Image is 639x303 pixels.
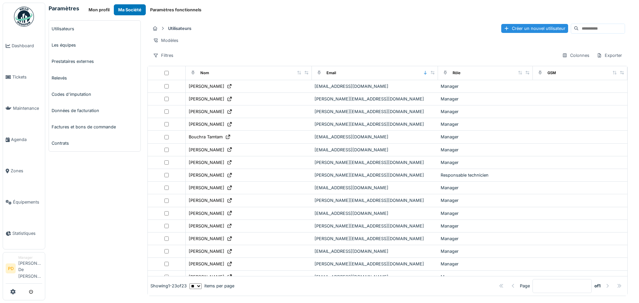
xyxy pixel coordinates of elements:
a: Agenda [3,124,45,155]
a: Zones [3,155,45,187]
span: Équipements [13,199,42,205]
div: Manager [441,185,530,191]
a: Données de facturation [49,102,140,119]
a: PD Manager[PERSON_NAME] De [PERSON_NAME] [6,255,42,284]
a: Les équipes [49,37,140,53]
div: [PERSON_NAME][EMAIL_ADDRESS][DOMAIN_NAME] [315,261,435,267]
a: Statistiques [3,218,45,249]
button: Paramètres fonctionnels [146,4,206,15]
div: [PERSON_NAME][EMAIL_ADDRESS][DOMAIN_NAME] [315,223,435,229]
a: Codes d'imputation [49,86,140,102]
div: Créer un nouvel utilisateur [501,24,568,33]
div: [PERSON_NAME] [189,274,224,280]
div: Exporter [594,51,625,60]
img: Badge_color-CXgf-gQk.svg [14,7,34,27]
div: [PERSON_NAME] [189,261,224,267]
div: [PERSON_NAME] [189,172,224,178]
div: Manager [441,210,530,217]
div: [EMAIL_ADDRESS][DOMAIN_NAME] [315,185,435,191]
span: Dashboard [12,43,42,49]
a: Tickets [3,62,45,93]
div: Manager [441,83,530,89]
div: [PERSON_NAME][EMAIL_ADDRESS][DOMAIN_NAME] [315,235,435,242]
span: Tickets [12,74,42,80]
div: [PERSON_NAME] [189,96,224,102]
div: Manager [441,248,530,254]
span: Agenda [11,136,42,143]
div: [EMAIL_ADDRESS][DOMAIN_NAME] [315,248,435,254]
div: Responsable technicien [441,172,530,178]
div: Manager [441,159,530,166]
li: PD [6,263,16,273]
div: [EMAIL_ADDRESS][DOMAIN_NAME] [315,147,435,153]
div: [PERSON_NAME] [189,210,224,217]
button: Mon profil [84,4,114,15]
div: [PERSON_NAME] [189,147,224,153]
div: Filtres [150,51,176,60]
button: Ma Société [114,4,146,15]
div: [PERSON_NAME][EMAIL_ADDRESS][DOMAIN_NAME] [315,159,435,166]
div: [PERSON_NAME] [189,108,224,115]
div: [PERSON_NAME] [189,197,224,204]
div: [EMAIL_ADDRESS][DOMAIN_NAME] [315,274,435,280]
div: Nom [200,70,209,76]
div: [PERSON_NAME] [189,235,224,242]
a: Maintenance [3,93,45,124]
a: Équipements [3,187,45,218]
div: [PERSON_NAME] [189,159,224,166]
div: Manager [441,274,530,280]
div: Manager [441,147,530,153]
div: Email [326,70,336,76]
div: [PERSON_NAME] [189,248,224,254]
div: Colonnes [559,51,592,60]
div: Modèles [150,36,181,45]
a: Factures et bons de commande [49,119,140,135]
div: Manager [441,134,530,140]
li: [PERSON_NAME] De [PERSON_NAME] [18,255,42,282]
strong: Utilisateurs [165,25,194,32]
div: [PERSON_NAME] [189,223,224,229]
div: Page [520,283,530,289]
div: Manager [441,121,530,127]
div: Manager [441,235,530,242]
span: Zones [11,168,42,174]
div: [EMAIL_ADDRESS][DOMAIN_NAME] [315,83,435,89]
div: Manager [441,261,530,267]
div: [PERSON_NAME][EMAIL_ADDRESS][DOMAIN_NAME] [315,121,435,127]
div: GSM [547,70,556,76]
div: Manager [441,108,530,115]
span: Statistiques [12,230,42,236]
div: [PERSON_NAME] [189,185,224,191]
div: [EMAIL_ADDRESS][DOMAIN_NAME] [315,134,435,140]
div: Bouchra Tamtam [189,134,223,140]
a: Contrats [49,135,140,151]
div: Manager [441,96,530,102]
strong: of 1 [594,283,601,289]
a: Relevés [49,70,140,86]
h6: Paramètres [49,5,79,12]
div: [PERSON_NAME] [189,121,224,127]
div: Manager [18,255,42,260]
div: items per page [189,283,234,289]
div: Showing 1 - 23 of 23 [150,283,187,289]
a: Dashboard [3,30,45,62]
div: Manager [441,197,530,204]
div: [PERSON_NAME][EMAIL_ADDRESS][DOMAIN_NAME] [315,108,435,115]
div: Rôle [453,70,461,76]
span: Maintenance [13,105,42,111]
div: [PERSON_NAME][EMAIL_ADDRESS][DOMAIN_NAME] [315,197,435,204]
a: Utilisateurs [49,21,140,37]
div: [PERSON_NAME][EMAIL_ADDRESS][DOMAIN_NAME] [315,96,435,102]
div: Manager [441,223,530,229]
a: Prestataires externes [49,53,140,70]
div: [EMAIL_ADDRESS][DOMAIN_NAME] [315,210,435,217]
div: [PERSON_NAME] [189,83,224,89]
div: [PERSON_NAME][EMAIL_ADDRESS][DOMAIN_NAME] [315,172,435,178]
